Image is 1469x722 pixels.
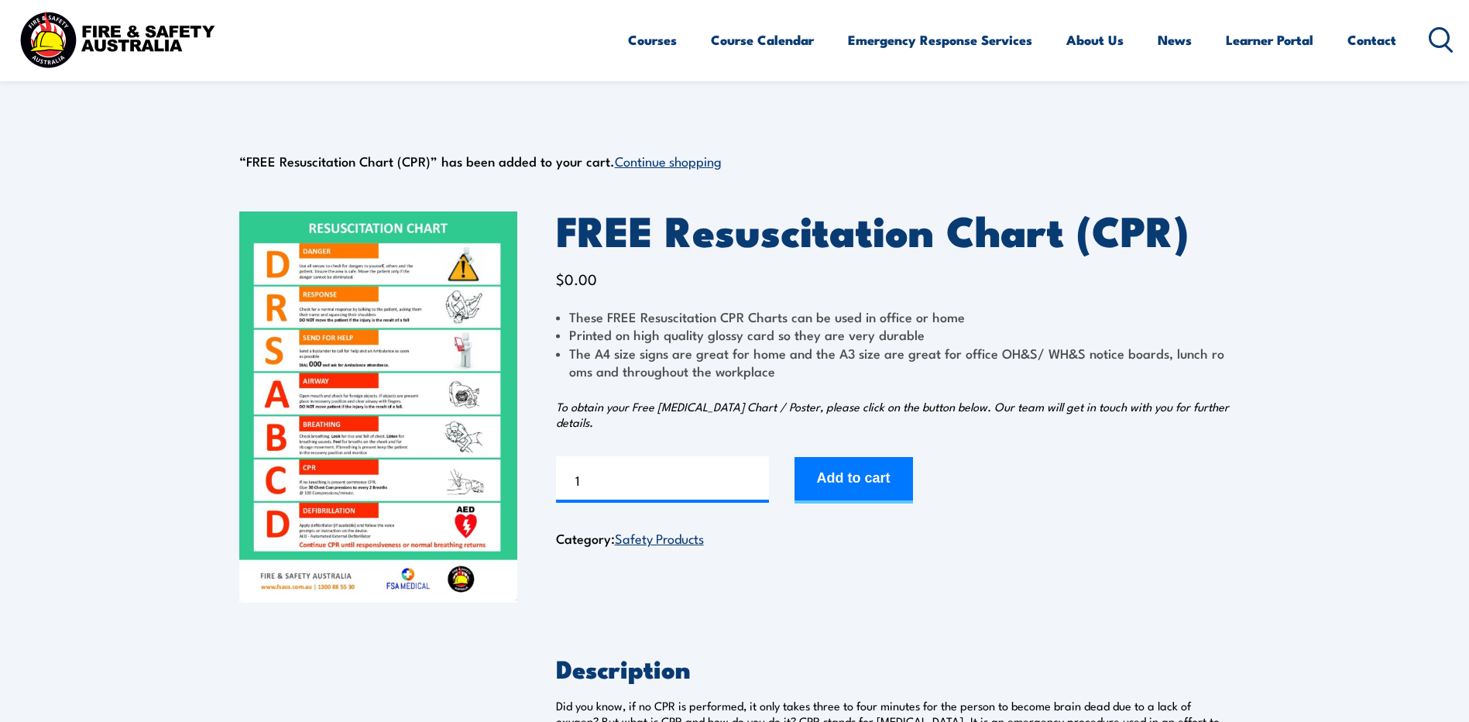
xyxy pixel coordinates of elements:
[1226,19,1313,60] a: Learner Portal
[848,19,1032,60] a: Emergency Response Services
[556,268,597,289] bdi: 0.00
[1158,19,1192,60] a: News
[1066,19,1124,60] a: About Us
[795,457,913,504] button: Add to cart
[556,456,769,503] input: Product quantity
[556,211,1230,248] h1: FREE Resuscitation Chart (CPR)
[628,19,677,60] a: Courses
[556,398,1229,430] em: To obtain your Free [MEDICAL_DATA] Chart / Poster, please click on the button below. Our team wil...
[556,308,1230,325] li: These FREE Resuscitation CPR Charts can be used in office or home
[239,211,517,603] img: FREE Resuscitation Chart - What are the 7 steps to CPR?
[556,325,1230,343] li: Printed on high quality glossy card so they are very durable
[556,528,704,548] span: Category:
[239,150,1230,173] div: “FREE Resuscitation Chart (CPR)” has been added to your cart.
[615,528,704,547] a: Safety Products
[556,657,1230,679] h2: Description
[615,151,722,170] a: Continue shopping
[1347,19,1396,60] a: Contact
[556,268,565,289] span: $
[556,344,1230,380] li: The A4 size signs are great for home and the A3 size are great for office OH&S/ WH&S notice board...
[711,19,814,60] a: Course Calendar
